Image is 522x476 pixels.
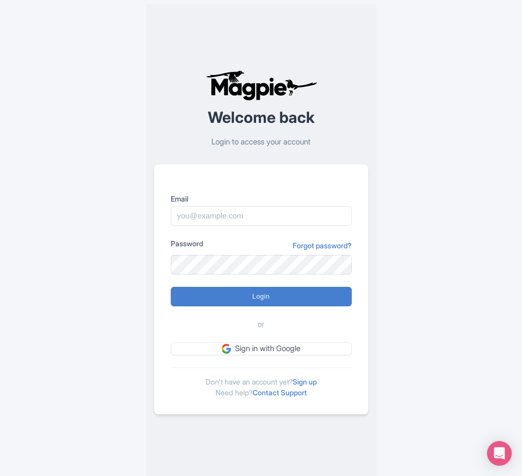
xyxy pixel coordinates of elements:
a: Contact Support [253,388,307,397]
p: Login to access your account [154,136,368,148]
label: Email [171,193,352,204]
h2: Welcome back [154,109,368,126]
a: Forgot password? [293,240,352,251]
img: logo-ab69f6fb50320c5b225c76a69d11143b.png [203,70,319,101]
label: Password [171,238,203,249]
a: Sign in with Google [171,342,352,355]
div: Open Intercom Messenger [487,441,512,466]
div: Don't have an account yet? Need help? [171,368,352,398]
span: or [258,319,264,331]
input: Login [171,287,352,306]
input: you@example.com [171,206,352,226]
a: Sign up [293,377,317,386]
img: google.svg [222,344,231,353]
